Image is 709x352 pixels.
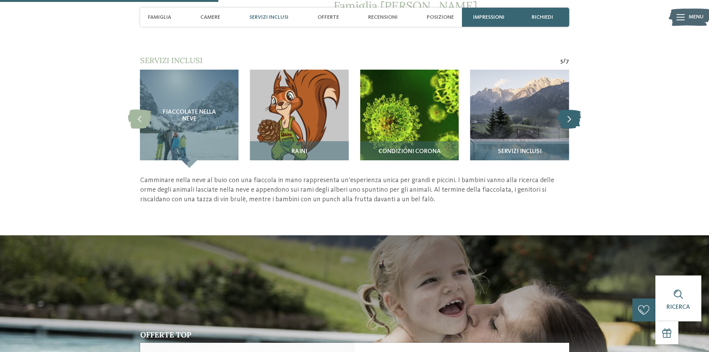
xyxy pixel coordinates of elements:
span: Camere [200,14,220,21]
span: Servizi inclusi [140,55,203,65]
span: Condizioni Corona [378,148,441,155]
span: Servizi inclusi [249,14,288,21]
img: Il nostro family hotel a Sesto, il vostro rifugio sulle Dolomiti. [360,70,458,168]
span: / [563,57,566,65]
span: Posizione [427,14,454,21]
span: 7 [566,57,569,65]
img: Il nostro family hotel a Sesto, il vostro rifugio sulle Dolomiti. [250,70,349,168]
span: Offerte top [140,330,192,339]
img: Il nostro family hotel a Sesto, il vostro rifugio sulle Dolomiti. [470,70,569,168]
p: Camminare nella neve al buio con una fiaccola in mano rappresenta un’esperienza unica per grandi ... [140,176,569,205]
span: richiedi [532,14,553,21]
span: Impressioni [473,14,504,21]
span: Recensioni [368,14,398,21]
span: 5 [560,57,563,65]
span: Fiaccolate nella neve [155,109,223,122]
span: Servizi inclusi [498,148,542,155]
span: RAINI [291,148,307,155]
span: Famiglia [148,14,171,21]
span: Ricerca [666,304,690,310]
span: Offerte [318,14,339,21]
